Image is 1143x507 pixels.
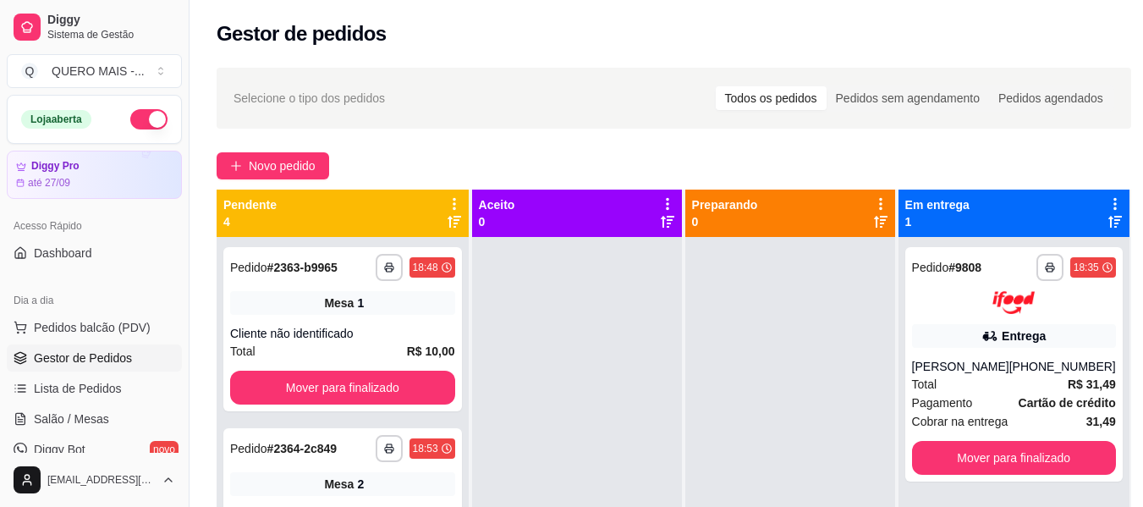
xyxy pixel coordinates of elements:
article: até 27/09 [28,176,70,190]
p: 4 [223,213,277,230]
a: Gestor de Pedidos [7,344,182,372]
div: QUERO MAIS - ... [52,63,145,80]
div: 2 [357,476,364,493]
button: Select a team [7,54,182,88]
strong: R$ 31,49 [1068,377,1116,391]
p: Aceito [479,196,515,213]
strong: # 2364-2c849 [267,442,338,455]
div: Acesso Rápido [7,212,182,240]
span: Q [21,63,38,80]
span: Novo pedido [249,157,316,175]
a: DiggySistema de Gestão [7,7,182,47]
p: 0 [479,213,515,230]
div: 18:35 [1074,261,1099,274]
div: 18:53 [413,442,438,455]
span: Lista de Pedidos [34,380,122,397]
span: Pagamento [912,394,973,412]
p: 1 [905,213,970,230]
h2: Gestor de pedidos [217,20,387,47]
div: Pedidos agendados [989,86,1113,110]
span: Salão / Mesas [34,411,109,427]
span: Total [230,342,256,361]
button: Novo pedido [217,152,329,179]
span: Diggy Bot [34,441,85,458]
button: Mover para finalizado [912,441,1116,475]
a: Salão / Mesas [7,405,182,433]
a: Diggy Botnovo [7,436,182,463]
div: [PERSON_NAME] [912,358,1009,375]
span: [EMAIL_ADDRESS][DOMAIN_NAME] [47,473,155,487]
span: Diggy [47,13,175,28]
span: Sistema de Gestão [47,28,175,41]
strong: # 2363-b9965 [267,261,338,274]
button: Mover para finalizado [230,371,455,405]
strong: # 9808 [948,261,981,274]
div: Entrega [1002,328,1046,344]
div: [PHONE_NUMBER] [1009,358,1116,375]
p: Em entrega [905,196,970,213]
strong: R$ 10,00 [407,344,455,358]
p: 0 [692,213,758,230]
span: Mesa [324,476,354,493]
span: Selecione o tipo dos pedidos [234,89,385,107]
span: Dashboard [34,245,92,262]
span: Pedido [230,261,267,274]
span: Pedido [912,261,949,274]
span: Total [912,375,937,394]
p: Pendente [223,196,277,213]
div: Todos os pedidos [716,86,827,110]
button: [EMAIL_ADDRESS][DOMAIN_NAME] [7,460,182,500]
div: Loja aberta [21,110,91,129]
span: Pedidos balcão (PDV) [34,319,151,336]
div: Cliente não identificado [230,325,455,342]
a: Diggy Proaté 27/09 [7,151,182,199]
span: plus [230,160,242,172]
div: 18:48 [413,261,438,274]
article: Diggy Pro [31,160,80,173]
span: Pedido [230,442,267,455]
button: Pedidos balcão (PDV) [7,314,182,341]
span: Mesa [324,295,354,311]
span: Gestor de Pedidos [34,350,132,366]
p: Preparando [692,196,758,213]
div: Dia a dia [7,287,182,314]
div: 1 [357,295,364,311]
a: Dashboard [7,240,182,267]
a: Lista de Pedidos [7,375,182,402]
span: Cobrar na entrega [912,412,1008,431]
div: Pedidos sem agendamento [827,86,989,110]
img: ifood [992,291,1035,314]
button: Alterar Status [130,109,168,130]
